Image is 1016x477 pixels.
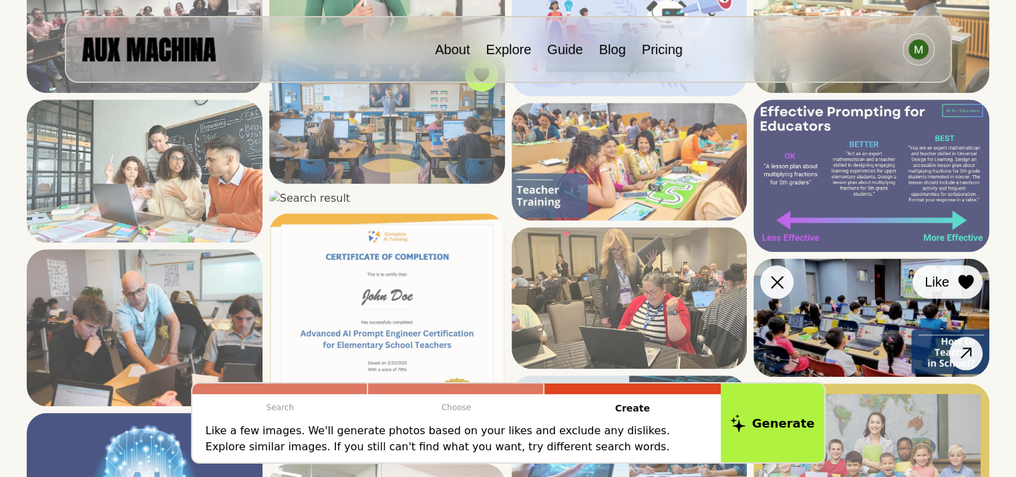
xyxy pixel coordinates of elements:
p: Choose [368,394,544,421]
img: Search result [27,100,263,243]
button: Generate [721,383,824,462]
p: Like a few images. We'll generate photos based on your likes and exclude any dislikes. Explore si... [206,423,707,455]
button: Like [912,265,983,299]
a: Pricing [642,42,683,57]
img: Search result [269,51,505,184]
p: Search [192,394,369,421]
img: Search result [753,259,989,376]
img: Search result [753,100,989,252]
a: Blog [599,42,626,57]
a: Guide [547,42,582,57]
img: Avatar [908,39,928,59]
a: About [435,42,470,57]
img: Search result [269,190,505,206]
a: Explore [486,42,531,57]
p: Create [544,394,721,423]
img: Search result [269,213,505,457]
img: Search result [27,249,263,406]
img: Search result [512,103,747,220]
img: AUX MACHINA [82,37,216,61]
img: Search result [512,227,747,369]
span: Like [924,272,949,292]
